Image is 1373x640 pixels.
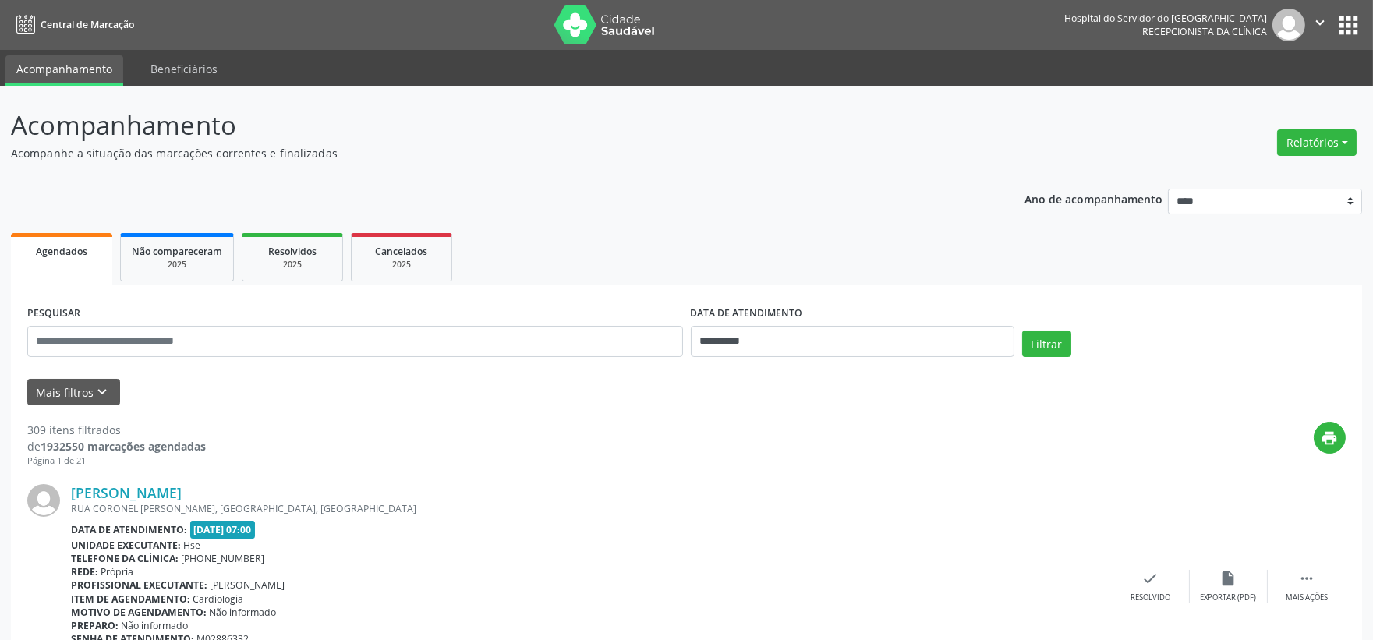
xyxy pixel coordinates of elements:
span: [PHONE_NUMBER] [182,552,265,565]
img: img [27,484,60,517]
div: 2025 [253,259,331,270]
strong: 1932550 marcações agendadas [41,439,206,454]
b: Motivo de agendamento: [71,606,207,619]
span: Central de Marcação [41,18,134,31]
div: Resolvido [1131,592,1170,603]
img: img [1272,9,1305,41]
i: insert_drive_file [1220,570,1237,587]
button: apps [1335,12,1362,39]
span: Não informado [122,619,189,632]
a: Central de Marcação [11,12,134,37]
label: DATA DE ATENDIMENTO [691,302,803,326]
button: Mais filtroskeyboard_arrow_down [27,379,120,406]
i:  [1311,14,1329,31]
i: check [1142,570,1159,587]
p: Acompanhamento [11,106,957,145]
span: Própria [101,565,134,578]
b: Preparo: [71,619,119,632]
b: Rede: [71,565,98,578]
button:  [1305,9,1335,41]
b: Unidade executante: [71,539,181,552]
a: [PERSON_NAME] [71,484,182,501]
a: Beneficiários [140,55,228,83]
label: PESQUISAR [27,302,80,326]
b: Item de agendamento: [71,592,190,606]
i: keyboard_arrow_down [94,384,111,401]
div: Hospital do Servidor do [GEOGRAPHIC_DATA] [1064,12,1267,25]
div: Exportar (PDF) [1201,592,1257,603]
p: Acompanhe a situação das marcações correntes e finalizadas [11,145,957,161]
div: 2025 [363,259,441,270]
b: Profissional executante: [71,578,207,592]
a: Acompanhamento [5,55,123,86]
b: Telefone da clínica: [71,552,179,565]
p: Ano de acompanhamento [1024,189,1162,208]
span: [DATE] 07:00 [190,521,256,539]
i:  [1298,570,1315,587]
span: Recepcionista da clínica [1142,25,1267,38]
button: Filtrar [1022,331,1071,357]
b: Data de atendimento: [71,523,187,536]
i: print [1322,430,1339,447]
span: Não informado [210,606,277,619]
div: de [27,438,206,454]
span: Não compareceram [132,245,222,258]
span: Resolvidos [268,245,317,258]
span: Cancelados [376,245,428,258]
div: 309 itens filtrados [27,422,206,438]
div: Mais ações [1286,592,1328,603]
span: [PERSON_NAME] [211,578,285,592]
div: Página 1 de 21 [27,454,206,468]
span: Hse [184,539,201,552]
button: Relatórios [1277,129,1357,156]
div: RUA CORONEL [PERSON_NAME], [GEOGRAPHIC_DATA], [GEOGRAPHIC_DATA] [71,502,1112,515]
span: Agendados [36,245,87,258]
button: print [1314,422,1346,454]
span: Cardiologia [193,592,244,606]
div: 2025 [132,259,222,270]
